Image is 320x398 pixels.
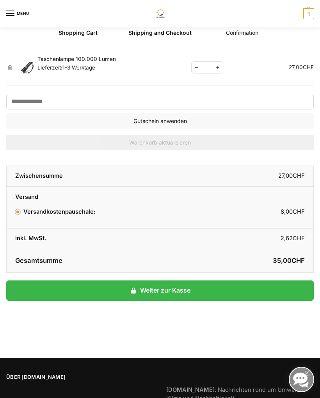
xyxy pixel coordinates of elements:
[166,386,215,393] strong: [DOMAIN_NAME]
[62,64,95,71] span: 1-3 Werktage
[15,208,96,215] label: Versandkostenpauschale:
[226,29,258,36] span: Confirmation
[293,235,305,242] span: CHF
[6,8,29,20] button: Menu
[301,8,314,19] a: 1
[273,257,305,264] bdi: 35,00
[7,228,160,249] th: inkl. MwSt.
[6,280,314,301] a: Weiter zur Kasse
[6,135,314,150] button: Warenkorb aktualisieren
[6,373,154,381] span: Über [DOMAIN_NAME]
[213,62,223,72] span: Increase quantity
[301,8,314,19] nav: Cart contents
[7,249,160,273] th: Gesamtsumme
[293,172,305,179] span: CHF
[278,172,305,179] bdi: 27,00
[281,235,305,242] bdi: 2,62
[6,65,14,70] a: Taschenlampe 100.000 Lumen aus dem Warenkorb entfernen
[289,64,314,70] bdi: 27,00
[59,29,98,36] a: Shopping Cart
[5,305,315,327] iframe: Sicherer Rahmen für schnelle Bezahlvorgänge
[7,166,160,187] th: Zwischensumme
[18,62,34,73] img: Warenkorb 1
[303,8,314,19] span: 1
[128,29,192,36] a: Shipping and Checkout
[303,64,314,70] span: CHF
[192,62,202,72] span: Reduce quantity
[6,113,314,129] button: Gutschein anwenden
[37,64,95,71] span: Lieferzeit:
[37,56,116,62] a: Taschenlampe 100.000 Lumen
[203,62,212,72] input: Produktmenge
[7,187,313,202] th: Versand
[293,208,305,215] span: CHF
[151,9,169,18] img: Solaranlagen, Speicheranlagen und Energiesparprodukte
[281,208,305,215] bdi: 8,00
[292,257,305,264] span: CHF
